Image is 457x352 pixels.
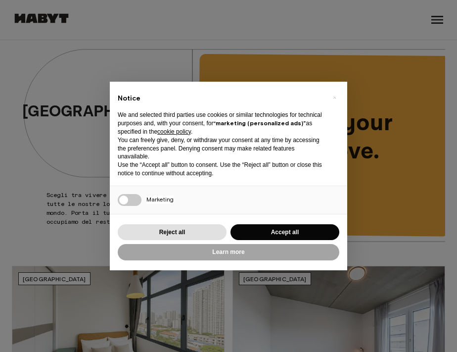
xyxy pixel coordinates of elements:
p: Use the “Accept all” button to consent. Use the “Reject all” button or close this notice to conti... [118,161,323,178]
button: Reject all [118,224,227,241]
p: We and selected third parties use cookies or similar technologies for technical purposes and, wit... [118,111,323,136]
strong: “marketing (personalized ads)” [213,119,306,127]
a: cookie policy [157,128,191,135]
span: × [333,92,336,103]
button: Learn more [118,244,339,260]
p: You can freely give, deny, or withdraw your consent at any time by accessing the preferences pane... [118,136,323,161]
h2: Notice [118,94,323,103]
button: Close this notice [326,90,342,105]
button: Accept all [230,224,339,241]
span: Marketing [146,196,174,204]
